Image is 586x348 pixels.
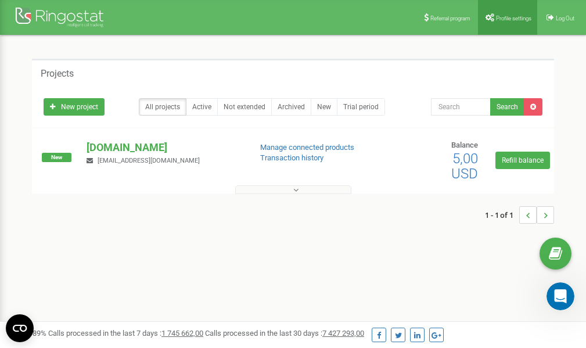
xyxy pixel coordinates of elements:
span: [EMAIL_ADDRESS][DOMAIN_NAME] [98,157,200,164]
nav: ... [485,195,554,235]
span: Referral program [430,15,470,21]
span: Calls processed in the last 30 days : [205,329,364,338]
iframe: Intercom live chat [547,282,574,310]
a: Active [186,98,218,116]
a: Archived [271,98,311,116]
a: New project [44,98,105,116]
input: Search [431,98,491,116]
span: 1 - 1 of 1 [485,206,519,224]
span: New [42,153,71,162]
u: 7 427 293,00 [322,329,364,338]
p: [DOMAIN_NAME] [87,140,241,155]
button: Open CMP widget [6,314,34,342]
u: 1 745 662,00 [161,329,203,338]
a: Manage connected products [260,143,354,152]
span: 5,00 USD [451,150,478,182]
span: Balance [451,141,478,149]
span: Calls processed in the last 7 days : [48,329,203,338]
a: All projects [139,98,186,116]
button: Search [490,98,524,116]
span: Log Out [556,15,574,21]
a: New [311,98,337,116]
a: Trial period [337,98,385,116]
h5: Projects [41,69,74,79]
span: Profile settings [496,15,531,21]
a: Refill balance [495,152,550,169]
a: Not extended [217,98,272,116]
a: Transaction history [260,153,323,162]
